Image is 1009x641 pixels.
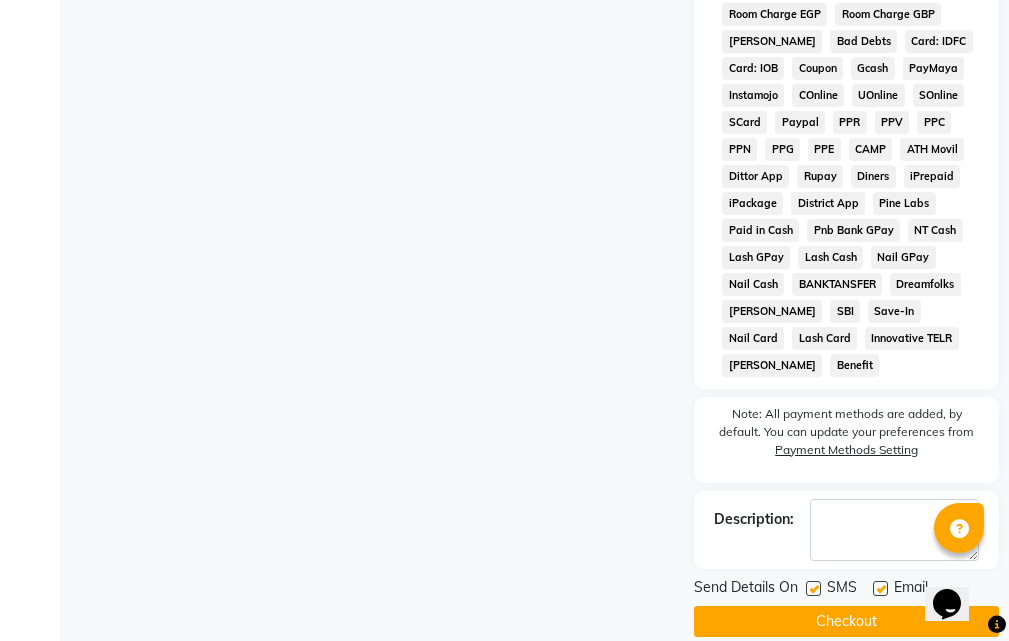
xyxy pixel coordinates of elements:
span: PPR [833,111,867,134]
span: PPN [722,138,757,161]
span: SCard [722,111,767,134]
span: UOnline [852,84,905,107]
span: Pine Labs [873,192,936,215]
span: Room Charge GBP [835,3,941,26]
span: Nail Cash [722,273,784,296]
span: Lash Cash [798,246,863,269]
span: CAMP [849,138,893,161]
span: Coupon [792,57,843,80]
span: [PERSON_NAME] [722,30,822,53]
span: Email [894,577,928,602]
span: PPG [765,138,800,161]
span: Benefit [830,354,879,377]
span: ATH Movil [900,138,964,161]
span: PPE [808,138,841,161]
button: Checkout [694,606,999,637]
span: PPC [917,111,951,134]
label: Payment Methods Setting [775,441,918,459]
span: Lash GPay [722,246,790,269]
span: PayMaya [903,57,965,80]
span: BANKTANSFER [792,273,882,296]
span: Room Charge EGP [722,3,827,26]
span: NT Cash [908,219,963,242]
span: Paypal [775,111,825,134]
span: Rupay [797,165,843,188]
span: Save-In [868,300,921,323]
label: Note: All payment methods are added, by default. You can update your preferences from [714,405,979,467]
span: Dreamfolks [890,273,961,296]
span: iPackage [722,192,783,215]
span: Lash Card [792,327,857,350]
span: Paid in Cash [722,219,799,242]
span: SMS [827,577,857,602]
span: Bad Debts [830,30,897,53]
span: iPrepaid [904,165,961,188]
span: COnline [792,84,844,107]
span: Gcash [851,57,895,80]
span: Innovative TELR [865,327,959,350]
span: Card: IDFC [905,30,973,53]
span: Instamojo [722,84,784,107]
span: Dittor App [722,165,789,188]
span: SOnline [913,84,965,107]
div: Description: [714,509,794,530]
span: SBI [830,300,860,323]
span: [PERSON_NAME] [722,300,822,323]
span: Card: IOB [722,57,784,80]
span: Pnb Bank GPay [807,219,900,242]
span: Nail Card [722,327,784,350]
span: PPV [875,111,910,134]
span: [PERSON_NAME] [722,354,822,377]
span: Diners [851,165,896,188]
iframe: chat widget [925,561,989,621]
span: District App [791,192,865,215]
span: Nail GPay [871,246,936,269]
span: Send Details On [694,577,798,602]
